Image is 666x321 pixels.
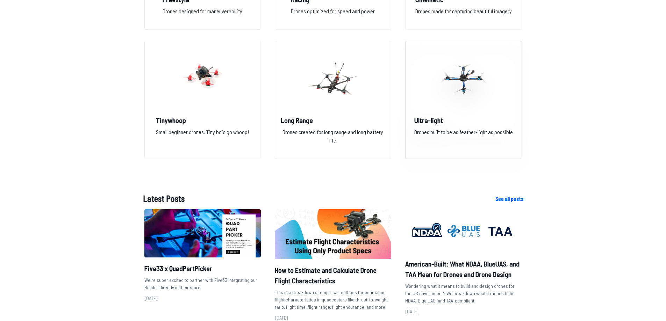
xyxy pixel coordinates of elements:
[275,265,391,286] h2: How to Estimate and Calculate Drone Flight Characteristics
[144,41,261,159] a: image of categoryTinywhoopSmall beginner drones. Tiny bois go whoop!
[143,192,484,205] h1: Latest Posts
[405,258,522,279] h2: American-Built: What NDAA, BlueUAS, and TAA Mean for Drones and Drone Design
[405,282,522,304] p: Wondering what it means to build and design drones for the US government? We breakdown what it me...
[281,128,385,150] p: Drones created for long range and long battery life
[405,209,522,253] img: image of post
[405,209,522,315] a: image of postAmerican-Built: What NDAA, BlueUAS, and TAA Mean for Drones and Drone DesignWonderin...
[415,7,512,21] p: Drones made for capturing beautiful imagery
[414,115,513,125] h2: Ultra-light
[495,195,523,203] a: See all posts
[275,315,288,321] span: [DATE]
[144,276,261,291] p: We're super excited to partner with Five33 integrating our Builder directly in their store!
[163,7,242,21] p: Drones designed for maneuverability
[156,115,249,125] h2: Tinywhoop
[275,41,391,159] a: image of categoryLong RangeDrones created for long range and long battery life
[144,295,158,301] span: [DATE]
[177,48,228,110] img: image of category
[144,209,261,257] img: image of post
[144,209,261,302] a: image of postFive33 x QuadPartPickerWe're super excited to partner with Five33 integrating our Bu...
[405,41,522,159] a: image of categoryUltra-lightDrones built to be as feather-light as possible
[275,289,391,311] p: This is a breakdown of empirical methods for estimating flight characteristics in quadcopters lik...
[291,7,375,21] p: Drones optimized for speed and power
[144,263,261,273] h2: Five33 x QuadPartPicker
[308,48,358,110] img: image of category
[438,48,489,110] img: image of category
[405,308,418,314] span: [DATE]
[414,128,513,150] p: Drones built to be as feather-light as possible
[275,209,391,259] img: image of post
[156,128,249,150] p: Small beginner drones. Tiny bois go whoop!
[281,115,385,125] h2: Long Range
